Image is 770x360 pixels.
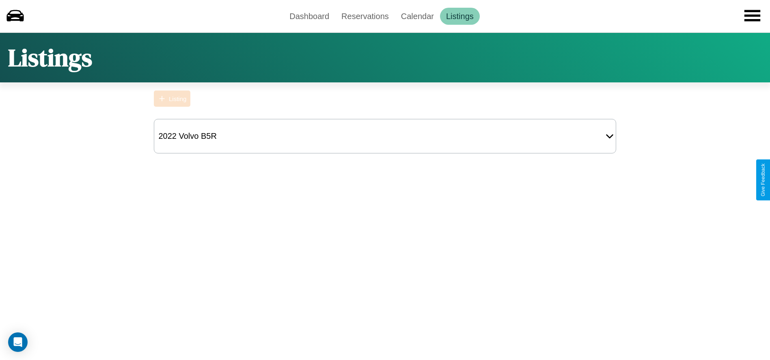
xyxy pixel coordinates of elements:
a: Listings [440,8,480,25]
div: Give Feedback [760,164,766,196]
div: Listing [169,95,186,102]
button: Listing [154,91,190,107]
a: Dashboard [283,8,335,25]
div: 2022 Volvo B5R [154,127,220,145]
a: Calendar [395,8,440,25]
h1: Listings [8,41,92,74]
a: Reservations [335,8,395,25]
div: Open Intercom Messenger [8,332,28,352]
